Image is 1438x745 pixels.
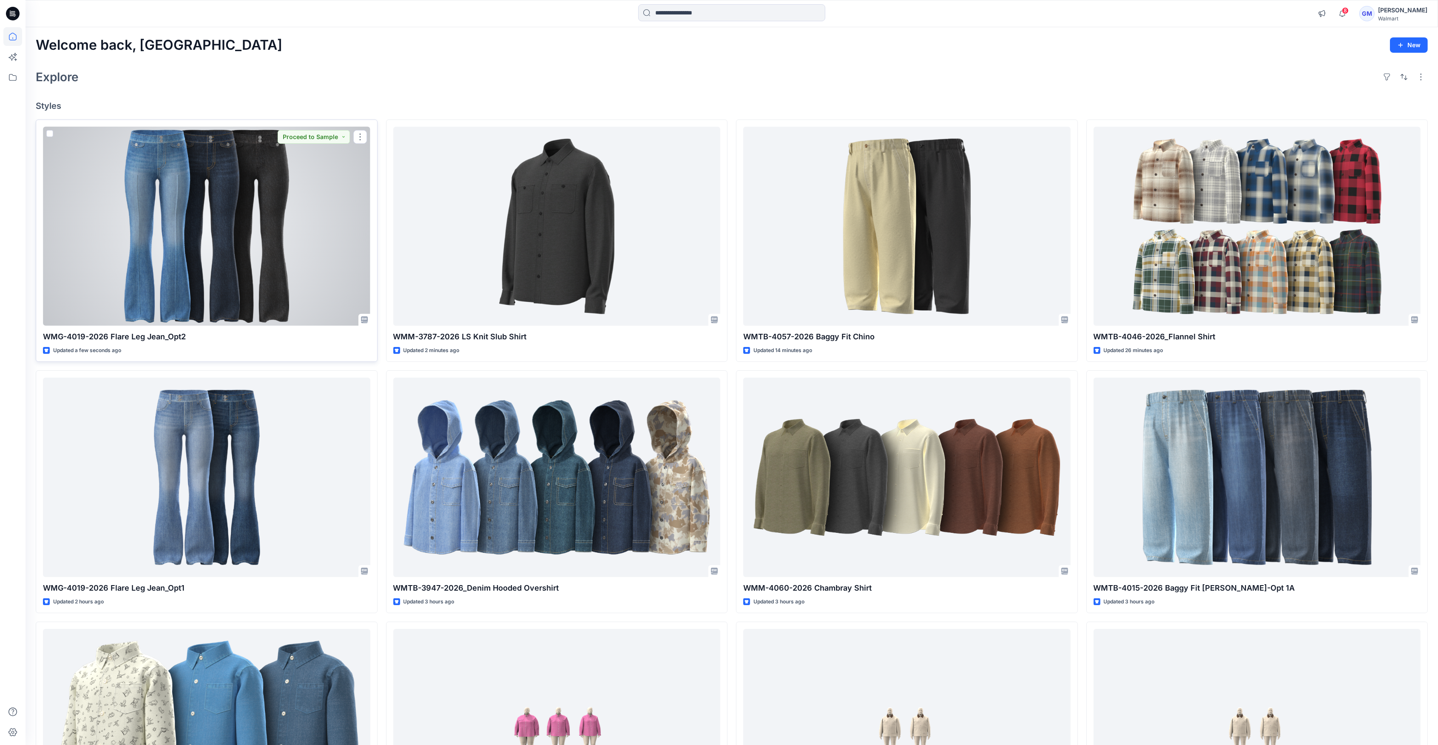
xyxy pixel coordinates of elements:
h2: Explore [36,70,79,84]
a: WMG-4019-2026 Flare Leg Jean_Opt1 [43,378,370,577]
p: Updated 3 hours ago [1104,597,1155,606]
a: WMTB-4046-2026_Flannel Shirt [1094,127,1421,326]
p: Updated 3 hours ago [753,597,804,606]
h2: Welcome back, [GEOGRAPHIC_DATA] [36,37,282,53]
a: WMM-3787-2026 LS Knit Slub Shirt [393,127,721,326]
h4: Styles [36,101,1428,111]
span: 8 [1342,7,1349,14]
p: WMM-4060-2026 Chambray Shirt [743,582,1071,594]
p: WMG-4019-2026 Flare Leg Jean_Opt2 [43,331,370,343]
div: Walmart [1378,15,1427,22]
p: Updated a few seconds ago [53,346,121,355]
p: Updated 2 minutes ago [404,346,460,355]
p: WMG-4019-2026 Flare Leg Jean_Opt1 [43,582,370,594]
a: WMM-4060-2026 Chambray Shirt [743,378,1071,577]
a: WMTB-4057-2026 Baggy Fit Chino [743,127,1071,326]
p: WMTB-3947-2026_Denim Hooded Overshirt [393,582,721,594]
a: WMTB-3947-2026_Denim Hooded Overshirt [393,378,721,577]
p: Updated 14 minutes ago [753,346,812,355]
p: WMTB-4046-2026_Flannel Shirt [1094,331,1421,343]
a: WMG-4019-2026 Flare Leg Jean_Opt2 [43,127,370,326]
p: Updated 3 hours ago [404,597,455,606]
p: WMTB-4057-2026 Baggy Fit Chino [743,331,1071,343]
div: [PERSON_NAME] [1378,5,1427,15]
div: GM [1359,6,1375,21]
button: New [1390,37,1428,53]
p: WMM-3787-2026 LS Knit Slub Shirt [393,331,721,343]
p: Updated 26 minutes ago [1104,346,1163,355]
p: Updated 2 hours ago [53,597,104,606]
a: WMTB-4015-2026 Baggy Fit Jean-Opt 1A [1094,378,1421,577]
p: WMTB-4015-2026 Baggy Fit [PERSON_NAME]-Opt 1A [1094,582,1421,594]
